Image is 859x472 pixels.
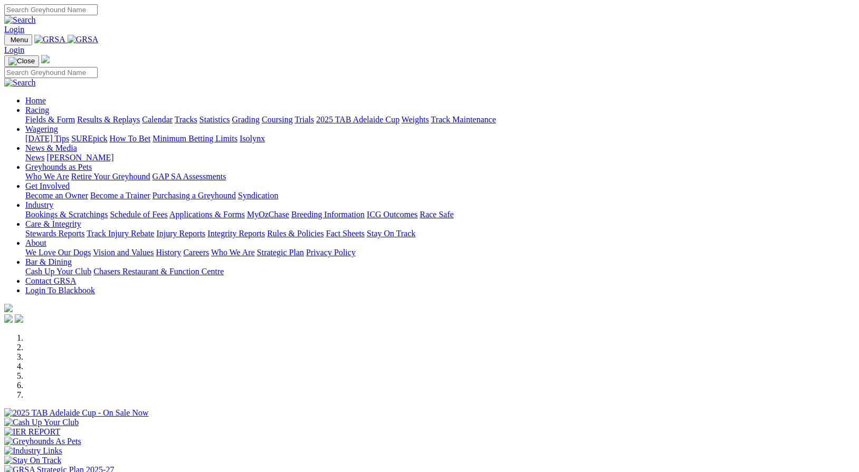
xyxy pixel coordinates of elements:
[25,172,855,181] div: Greyhounds as Pets
[262,115,293,124] a: Coursing
[169,210,245,219] a: Applications & Forms
[240,134,265,143] a: Isolynx
[11,36,28,44] span: Menu
[15,314,23,323] img: twitter.svg
[306,248,356,257] a: Privacy Policy
[25,257,72,266] a: Bar & Dining
[4,418,79,427] img: Cash Up Your Club
[4,304,13,312] img: logo-grsa-white.png
[8,57,35,65] img: Close
[152,191,236,200] a: Purchasing a Greyhound
[25,248,855,257] div: About
[291,210,365,219] a: Breeding Information
[4,4,98,15] input: Search
[90,191,150,200] a: Become a Trainer
[25,134,855,143] div: Wagering
[294,115,314,124] a: Trials
[25,124,58,133] a: Wagering
[68,35,99,44] img: GRSA
[46,153,113,162] a: [PERSON_NAME]
[71,134,107,143] a: SUREpick
[34,35,65,44] img: GRSA
[367,210,417,219] a: ICG Outcomes
[4,67,98,78] input: Search
[4,408,149,418] img: 2025 TAB Adelaide Cup - On Sale Now
[25,115,855,124] div: Racing
[419,210,453,219] a: Race Safe
[25,267,855,276] div: Bar & Dining
[25,219,81,228] a: Care & Integrity
[152,134,237,143] a: Minimum Betting Limits
[238,191,278,200] a: Syndication
[25,229,855,238] div: Care & Integrity
[110,210,167,219] a: Schedule of Fees
[326,229,365,238] a: Fact Sheets
[25,200,53,209] a: Industry
[156,229,205,238] a: Injury Reports
[247,210,289,219] a: MyOzChase
[4,55,39,67] button: Toggle navigation
[4,427,60,437] img: IER REPORT
[25,229,84,238] a: Stewards Reports
[4,34,32,45] button: Toggle navigation
[25,172,69,181] a: Who We Are
[267,229,324,238] a: Rules & Policies
[25,210,108,219] a: Bookings & Scratchings
[4,45,24,54] a: Login
[316,115,399,124] a: 2025 TAB Adelaide Cup
[25,162,92,171] a: Greyhounds as Pets
[25,105,49,114] a: Racing
[4,78,36,88] img: Search
[152,172,226,181] a: GAP SA Assessments
[199,115,230,124] a: Statistics
[25,267,91,276] a: Cash Up Your Club
[25,181,70,190] a: Get Involved
[25,286,95,295] a: Login To Blackbook
[175,115,197,124] a: Tracks
[4,437,81,446] img: Greyhounds As Pets
[431,115,496,124] a: Track Maintenance
[25,153,44,162] a: News
[367,229,415,238] a: Stay On Track
[25,153,855,162] div: News & Media
[93,267,224,276] a: Chasers Restaurant & Function Centre
[4,25,24,34] a: Login
[25,115,75,124] a: Fields & Form
[4,446,62,456] img: Industry Links
[25,96,46,105] a: Home
[4,314,13,323] img: facebook.svg
[25,276,76,285] a: Contact GRSA
[77,115,140,124] a: Results & Replays
[142,115,173,124] a: Calendar
[25,191,88,200] a: Become an Owner
[87,229,154,238] a: Track Injury Rebate
[4,456,61,465] img: Stay On Track
[183,248,209,257] a: Careers
[211,248,255,257] a: Who We Are
[110,134,151,143] a: How To Bet
[156,248,181,257] a: History
[71,172,150,181] a: Retire Your Greyhound
[232,115,260,124] a: Grading
[402,115,429,124] a: Weights
[93,248,154,257] a: Vision and Values
[257,248,304,257] a: Strategic Plan
[25,191,855,200] div: Get Involved
[25,210,855,219] div: Industry
[25,143,77,152] a: News & Media
[41,55,50,63] img: logo-grsa-white.png
[207,229,265,238] a: Integrity Reports
[25,238,46,247] a: About
[25,134,69,143] a: [DATE] Tips
[25,248,91,257] a: We Love Our Dogs
[4,15,36,25] img: Search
